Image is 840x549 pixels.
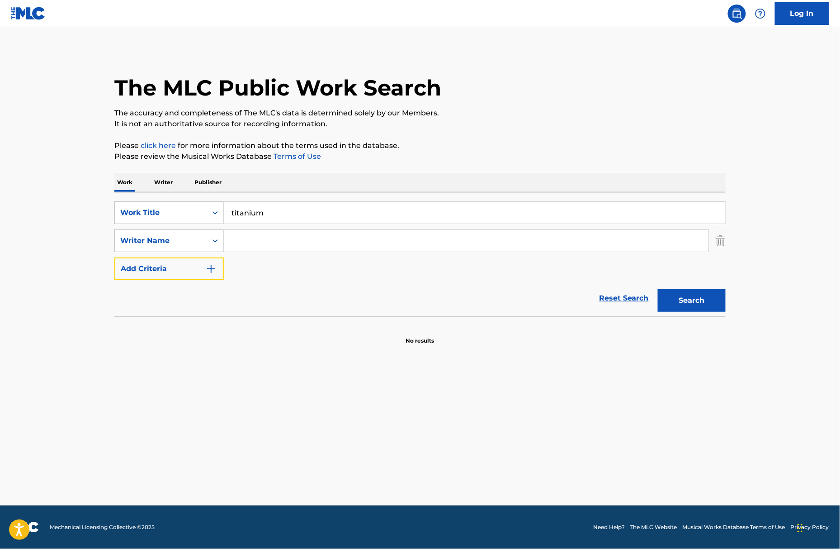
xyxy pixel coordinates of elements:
p: Please review the Musical Works Database [114,151,726,162]
p: It is not an authoritative source for recording information. [114,119,726,129]
a: Privacy Policy [791,523,829,531]
a: click here [141,141,176,150]
a: Musical Works Database Terms of Use [683,523,785,531]
form: Search Form [114,201,726,316]
p: Writer [151,173,175,192]
a: Public Search [728,5,746,23]
div: Writer Name [120,235,202,246]
p: Work [114,173,135,192]
p: Please for more information about the terms used in the database. [114,140,726,151]
button: Add Criteria [114,258,224,280]
a: Reset Search [595,288,653,308]
p: No results [406,326,434,345]
img: search [731,8,742,19]
iframe: Chat Widget [795,506,840,549]
img: help [755,8,766,19]
div: Work Title [120,207,202,218]
p: The accuracy and completeness of The MLC's data is determined solely by our Members. [114,108,726,119]
img: logo [11,522,39,533]
a: Need Help? [593,523,625,531]
img: Delete Criterion [716,229,726,252]
div: Help [751,5,769,23]
img: MLC Logo [11,7,46,20]
span: Mechanical Licensing Collective © 2025 [50,523,155,531]
a: Terms of Use [272,152,321,161]
h1: The MLC Public Work Search [114,74,441,101]
img: 9d2ae6d4665cec9f34b9.svg [206,263,217,274]
a: The MLC Website [630,523,677,531]
div: Drag [798,515,803,542]
a: Log In [775,2,829,25]
button: Search [658,289,726,312]
p: Publisher [192,173,224,192]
